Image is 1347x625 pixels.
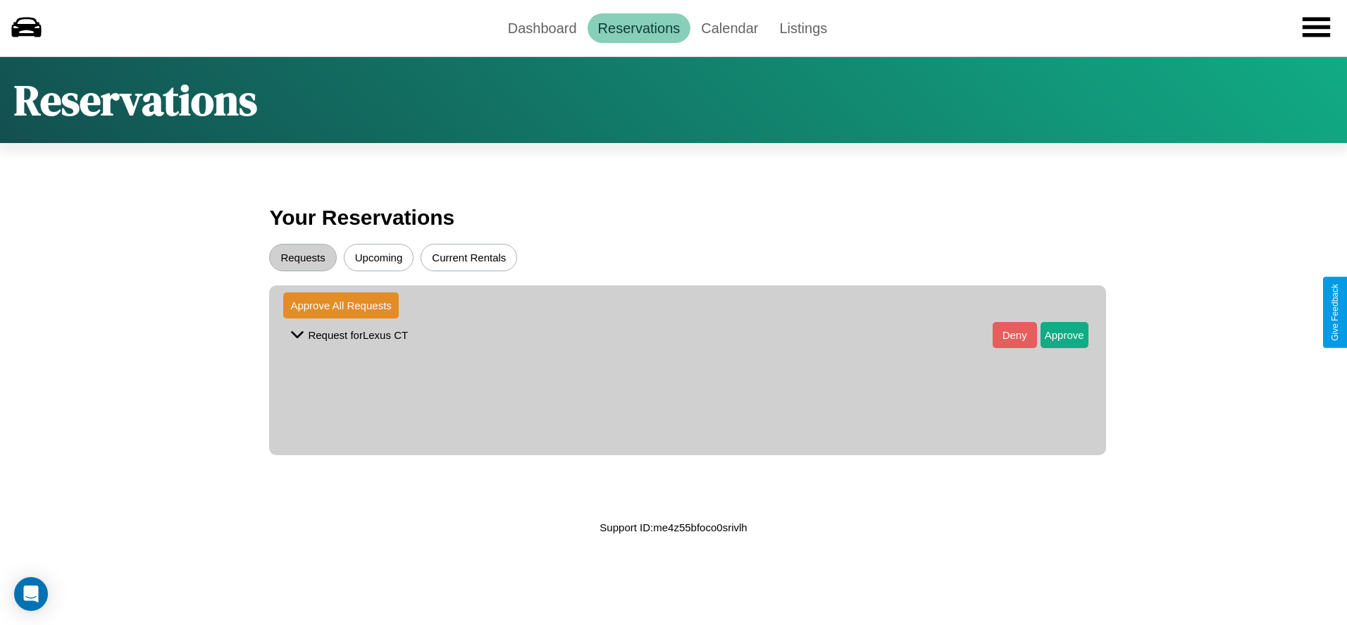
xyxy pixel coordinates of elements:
[600,518,747,537] p: Support ID: me4z55bfoco0srivlh
[1041,322,1088,348] button: Approve
[14,71,257,129] h1: Reservations
[269,244,336,271] button: Requests
[269,199,1077,237] h3: Your Reservations
[308,326,408,345] p: Request for Lexus CT
[283,292,398,318] button: Approve All Requests
[769,13,838,43] a: Listings
[588,13,691,43] a: Reservations
[690,13,769,43] a: Calendar
[421,244,517,271] button: Current Rentals
[1330,284,1340,341] div: Give Feedback
[14,577,48,611] div: Open Intercom Messenger
[497,13,588,43] a: Dashboard
[344,244,414,271] button: Upcoming
[993,322,1037,348] button: Deny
